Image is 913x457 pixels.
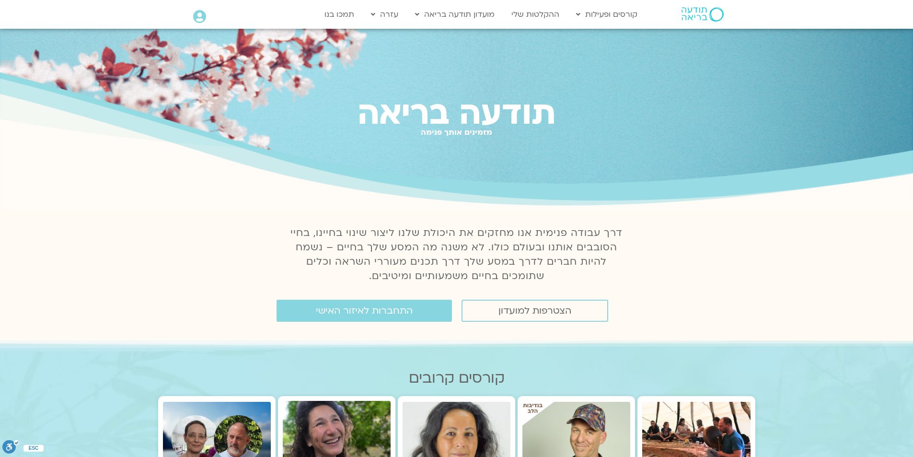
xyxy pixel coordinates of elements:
a: התחברות לאיזור האישי [277,300,452,322]
span: הצטרפות למועדון [498,305,571,316]
a: מועדון תודעה בריאה [410,5,499,23]
a: הצטרפות למועדון [462,300,608,322]
p: דרך עבודה פנימית אנו מחזקים את היכולת שלנו ליצור שינוי בחיינו, בחיי הסובבים אותנו ובעולם כולו. לא... [285,226,628,283]
a: תמכו בנו [320,5,359,23]
a: ההקלטות שלי [507,5,564,23]
span: התחברות לאיזור האישי [316,305,413,316]
img: תודעה בריאה [682,7,724,22]
a: קורסים ופעילות [571,5,642,23]
h2: קורסים קרובים [158,370,755,387]
a: עזרה [366,5,403,23]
